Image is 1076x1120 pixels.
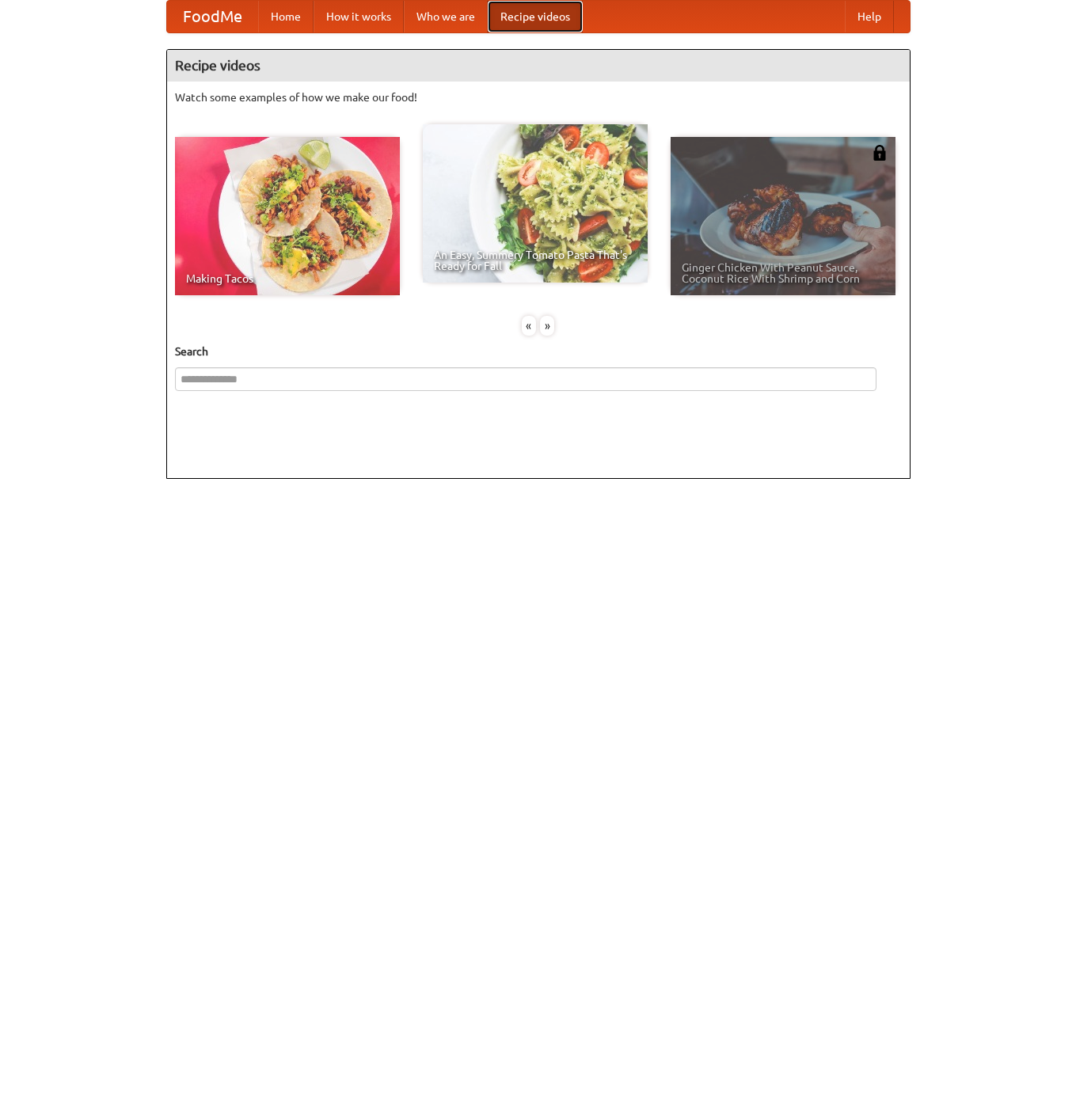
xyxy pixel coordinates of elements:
div: » [540,316,554,336]
a: Making Tacos [175,137,400,295]
p: Watch some examples of how we make our food! [175,89,902,105]
a: An Easy, Summery Tomato Pasta That's Ready for Fall [423,124,648,283]
h4: Recipe videos [167,50,910,82]
a: Home [258,1,314,32]
h5: Search [175,344,902,359]
div: « [522,316,536,336]
a: How it works [314,1,404,32]
img: 483408.png [872,145,888,161]
a: Help [845,1,894,32]
a: FoodMe [167,1,258,32]
a: Recipe videos [488,1,583,32]
a: Who we are [404,1,488,32]
span: An Easy, Summery Tomato Pasta That's Ready for Fall [434,249,637,271]
span: Making Tacos [186,273,389,284]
